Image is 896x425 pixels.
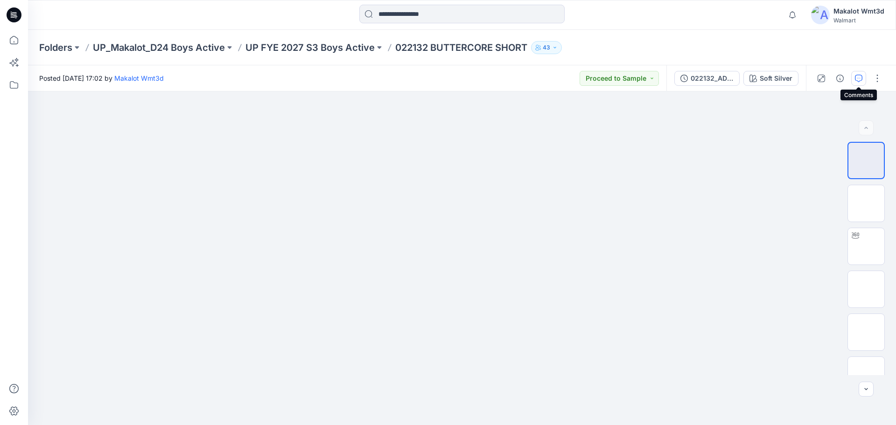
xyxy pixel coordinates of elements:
button: Soft Silver [743,71,798,86]
span: Posted [DATE] 17:02 by [39,73,164,83]
div: Walmart [833,17,884,24]
div: Makalot Wmt3d [833,6,884,17]
a: UP FYE 2027 S3 Boys Active [245,41,375,54]
a: Makalot Wmt3d [114,74,164,82]
a: Folders [39,41,72,54]
div: 022132_ADM_BUTTERCORE SHORT [691,73,734,84]
button: Details [833,71,847,86]
button: 022132_ADM_BUTTERCORE SHORT [674,71,740,86]
button: 43 [531,41,562,54]
p: 022132 BUTTERCORE SHORT [395,41,527,54]
img: avatar [811,6,830,24]
p: 43 [543,42,550,53]
div: Soft Silver [760,73,792,84]
a: UP_Makalot_D24 Boys Active [93,41,225,54]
